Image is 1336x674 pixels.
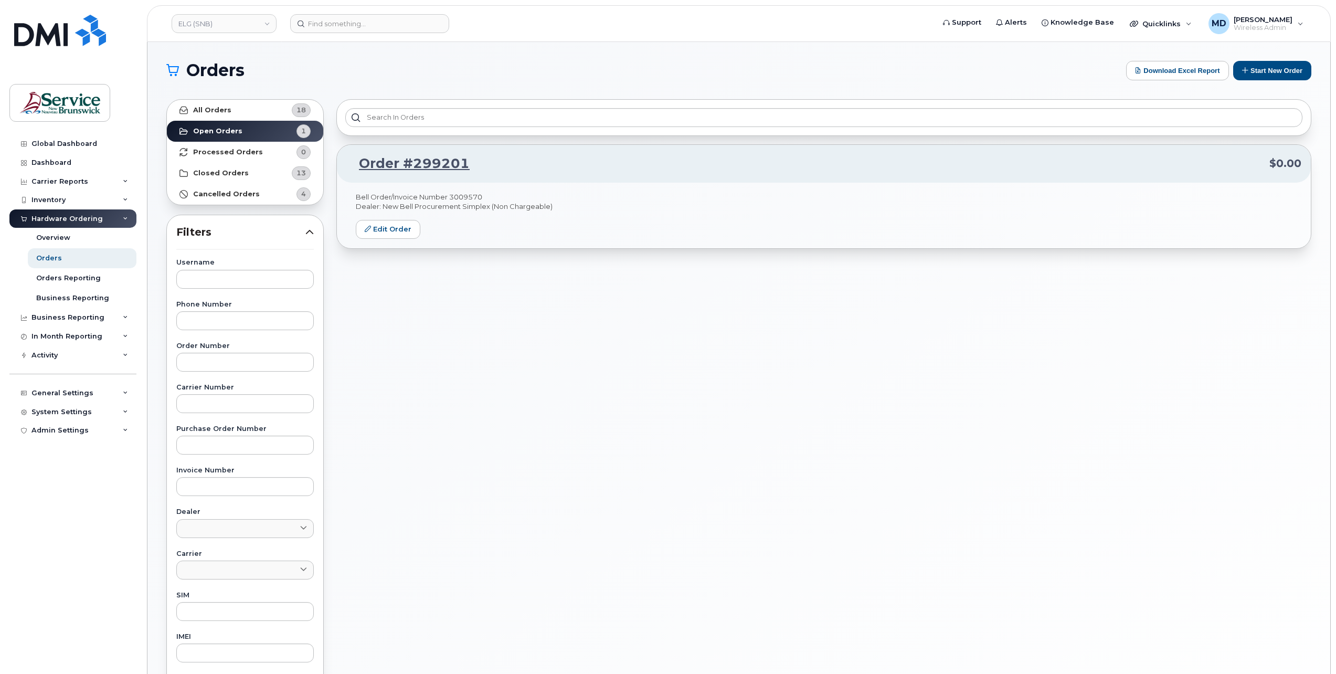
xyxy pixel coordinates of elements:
[167,121,323,142] a: Open Orders1
[296,168,306,178] span: 13
[176,551,314,557] label: Carrier
[193,190,260,198] strong: Cancelled Orders
[301,147,306,157] span: 0
[176,384,314,391] label: Carrier Number
[176,592,314,599] label: SIM
[167,142,323,163] a: Processed Orders0
[193,169,249,177] strong: Closed Orders
[167,163,323,184] a: Closed Orders13
[301,189,306,199] span: 4
[346,154,470,173] a: Order #299201
[176,259,314,266] label: Username
[193,106,231,114] strong: All Orders
[193,127,242,135] strong: Open Orders
[176,301,314,308] label: Phone Number
[176,634,314,640] label: IMEI
[356,202,1292,212] p: Dealer: New Bell Procurement Simplex (Non Chargeable)
[301,126,306,136] span: 1
[167,100,323,121] a: All Orders18
[186,62,245,78] span: Orders
[1233,61,1311,80] button: Start New Order
[176,467,314,474] label: Invoice Number
[1126,61,1229,80] button: Download Excel Report
[356,220,420,239] a: Edit Order
[193,148,263,156] strong: Processed Orders
[176,343,314,350] label: Order Number
[176,426,314,433] label: Purchase Order Number
[356,192,1292,202] p: Bell Order/Invoice Number 3009570
[345,108,1302,127] input: Search in orders
[167,184,323,205] a: Cancelled Orders4
[296,105,306,115] span: 18
[176,509,314,515] label: Dealer
[176,225,305,240] span: Filters
[1269,156,1301,171] span: $0.00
